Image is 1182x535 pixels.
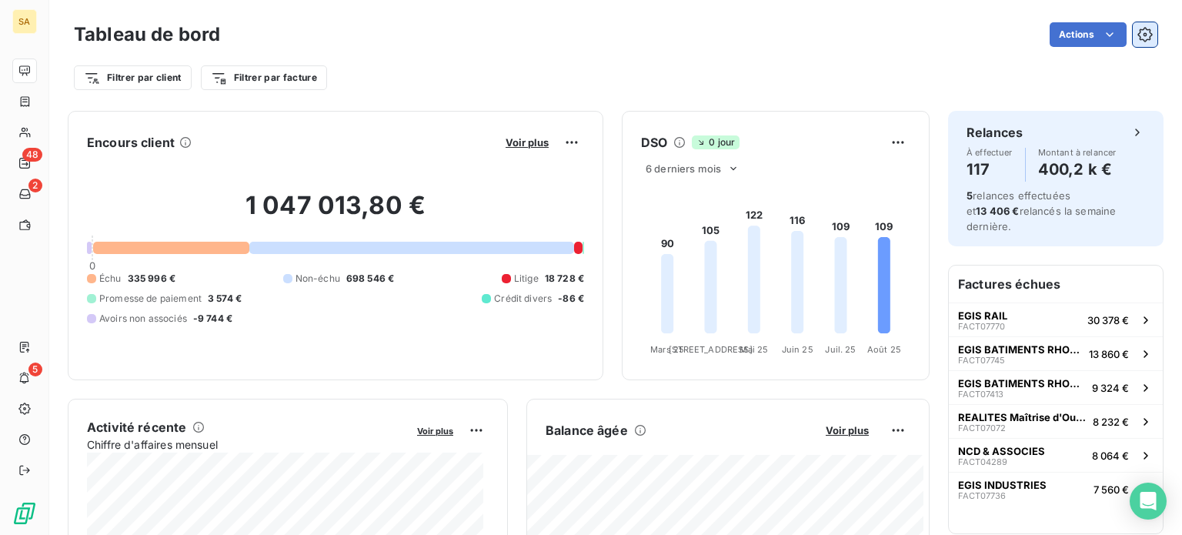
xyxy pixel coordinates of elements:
span: 0 [89,259,95,272]
span: REALITES Maîtrise d'Ouvrage [958,411,1087,423]
span: 8 232 € [1093,416,1129,428]
span: 7 560 € [1094,483,1129,496]
h6: Activité récente [87,418,186,436]
span: Voir plus [826,424,869,436]
span: 6 derniers mois [646,162,721,175]
button: EGIS BATIMENTS RHONE ALPESFACT0774513 860 € [949,336,1163,370]
span: 13 860 € [1089,348,1129,360]
span: NCD & ASSOCIES [958,445,1045,457]
span: 8 064 € [1092,450,1129,462]
span: Non-échu [295,272,340,286]
img: Logo LeanPay [12,501,37,526]
span: EGIS BATIMENTS RHONE ALPES [958,343,1083,356]
a: 48 [12,151,36,176]
h6: Factures échues [949,266,1163,303]
button: REALITES Maîtrise d'OuvrageFACT070728 232 € [949,404,1163,438]
tspan: Août 25 [867,344,901,355]
span: Voir plus [506,136,549,149]
button: Voir plus [501,135,553,149]
span: Promesse de paiement [99,292,202,306]
h3: Tableau de bord [74,21,220,48]
span: 13 406 € [976,205,1019,217]
span: 0 jour [692,135,740,149]
div: Open Intercom Messenger [1130,483,1167,520]
span: 5 [28,363,42,376]
span: 5 [967,189,973,202]
button: EGIS BATIMENTS RHONE ALPESFACT074139 324 € [949,370,1163,404]
span: Échu [99,272,122,286]
span: Chiffre d'affaires mensuel [87,436,406,453]
a: 2 [12,182,36,206]
span: 698 546 € [346,272,394,286]
tspan: Mai 25 [740,344,768,355]
span: EGIS BATIMENTS RHONE ALPES [958,377,1086,390]
button: NCD & ASSOCIESFACT042898 064 € [949,438,1163,472]
h4: 400,2 k € [1038,157,1117,182]
button: Filtrer par facture [201,65,327,90]
span: FACT07736 [958,491,1006,500]
span: EGIS INDUSTRIES [958,479,1047,491]
tspan: [STREET_ADDRESS] [669,344,752,355]
tspan: Juin 25 [782,344,813,355]
tspan: Mars 25 [650,344,684,355]
span: -86 € [558,292,584,306]
span: FACT07413 [958,390,1003,399]
h6: Encours client [87,133,175,152]
button: Voir plus [412,423,458,437]
span: 335 996 € [128,272,175,286]
button: EGIS INDUSTRIESFACT077367 560 € [949,472,1163,506]
span: À effectuer [967,148,1013,157]
span: FACT07770 [958,322,1005,331]
button: Voir plus [821,423,873,437]
span: FACT07072 [958,423,1006,433]
span: -9 744 € [193,312,232,326]
button: EGIS RAILFACT0777030 378 € [949,303,1163,336]
span: FACT04289 [958,457,1007,466]
tspan: Juil. 25 [825,344,856,355]
h4: 117 [967,157,1013,182]
span: 9 324 € [1092,382,1129,394]
div: SA [12,9,37,34]
span: relances effectuées et relancés la semaine dernière. [967,189,1116,232]
span: 3 574 € [208,292,242,306]
button: Actions [1050,22,1127,47]
span: Montant à relancer [1038,148,1117,157]
h2: 1 047 013,80 € [87,190,584,236]
h6: DSO [641,133,667,152]
span: Litige [514,272,539,286]
h6: Relances [967,123,1023,142]
span: Avoirs non associés [99,312,187,326]
span: 18 728 € [545,272,584,286]
span: 48 [22,148,42,162]
span: Voir plus [417,426,453,436]
span: Crédit divers [494,292,552,306]
span: 30 378 € [1087,314,1129,326]
span: FACT07745 [958,356,1005,365]
span: 2 [28,179,42,192]
button: Filtrer par client [74,65,192,90]
h6: Balance âgée [546,421,628,440]
span: EGIS RAIL [958,309,1007,322]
